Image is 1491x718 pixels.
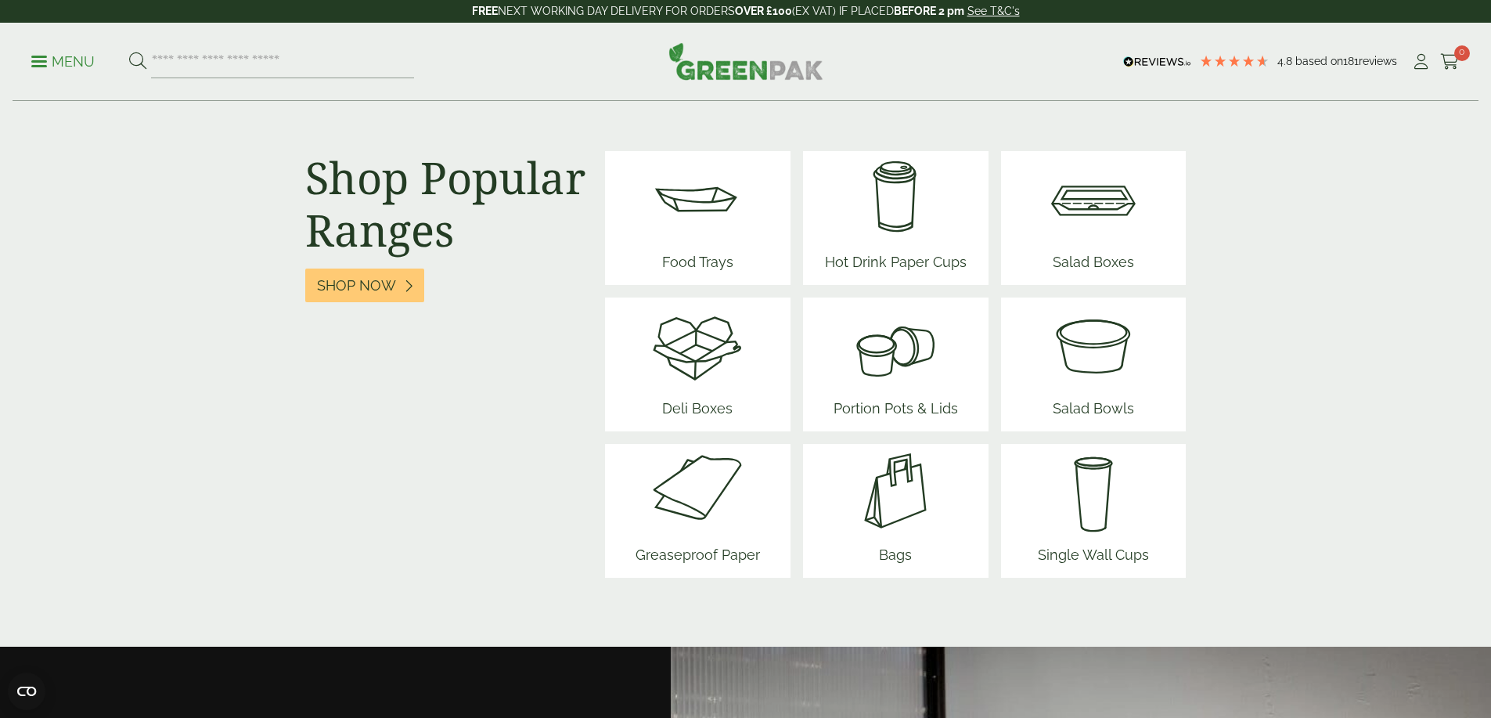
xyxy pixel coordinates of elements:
img: Salad_box.svg [1046,151,1140,245]
a: Bags [848,444,942,578]
span: 4.8 [1277,55,1295,67]
span: Based on [1295,55,1343,67]
a: Deli Boxes [650,298,744,431]
span: Hot Drink Paper Cups [819,245,973,285]
a: Salad Boxes [1046,151,1140,285]
span: Salad Boxes [1046,245,1140,285]
span: Portion Pots & Lids [827,391,964,431]
span: Bags [848,538,942,578]
span: reviews [1359,55,1397,67]
i: Cart [1440,54,1460,70]
img: HotDrink_paperCup.svg [819,151,973,245]
a: Portion Pots & Lids [827,298,964,431]
span: 0 [1454,45,1470,61]
span: Deli Boxes [650,391,744,431]
img: PortionPots.svg [827,298,964,391]
strong: FREE [472,5,498,17]
strong: BEFORE 2 pm [894,5,964,17]
img: plain-soda-cup.svg [1032,444,1155,538]
img: REVIEWS.io [1123,56,1191,67]
span: Salad Bowls [1046,391,1140,431]
span: Shop Now [317,277,396,294]
div: 4.78 Stars [1199,54,1270,68]
img: GreenPak Supplies [668,42,823,80]
span: Single Wall Cups [1032,538,1155,578]
a: Menu [31,52,95,68]
h2: Shop Popular Ranges [305,151,586,256]
a: Food Trays [650,151,744,285]
img: Deli_box.svg [650,298,744,391]
a: Hot Drink Paper Cups [819,151,973,285]
p: Menu [31,52,95,71]
a: Salad Bowls [1046,298,1140,431]
a: Greaseproof Paper [629,444,766,578]
a: Single Wall Cups [1032,444,1155,578]
a: 0 [1440,50,1460,74]
i: My Account [1411,54,1431,70]
span: Food Trays [650,245,744,285]
a: See T&C's [967,5,1020,17]
button: Open CMP widget [8,673,45,710]
strong: OVER £100 [735,5,792,17]
a: Shop Now [305,269,424,302]
span: Greaseproof Paper [629,538,766,578]
img: Greaseproof_paper.svg [629,444,766,538]
span: 181 [1343,55,1359,67]
img: SoupNsalad_bowls.svg [1046,298,1140,391]
img: Food_tray.svg [650,151,744,245]
img: Paper_carriers.svg [848,444,942,538]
